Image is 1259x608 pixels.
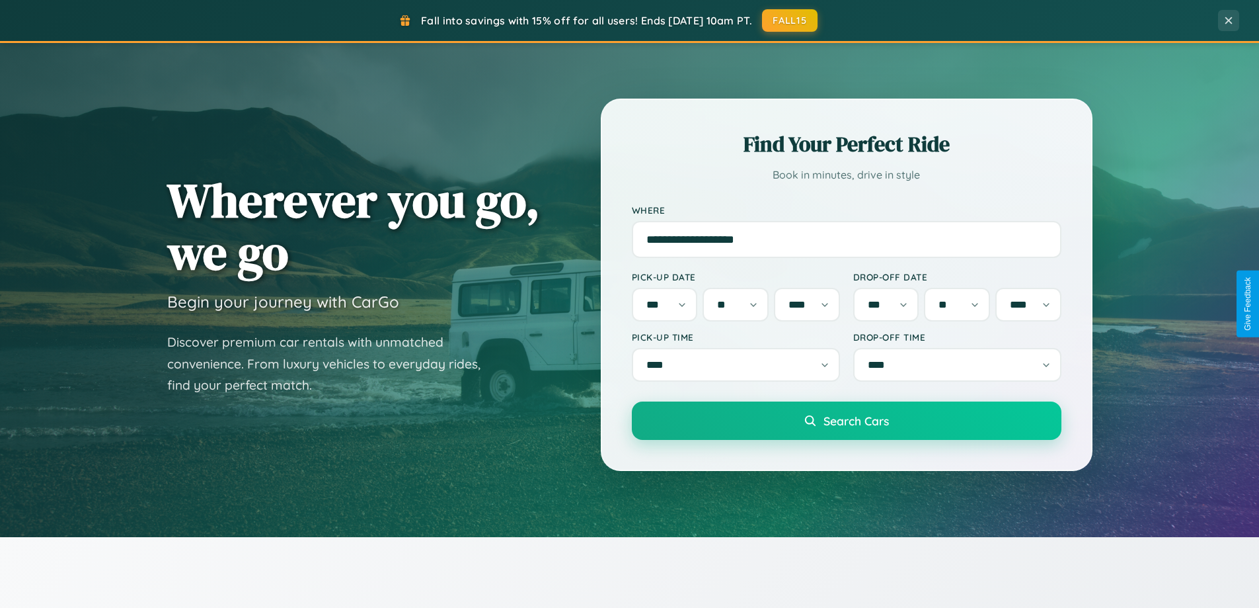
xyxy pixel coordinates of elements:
label: Pick-up Date [632,271,840,282]
button: FALL15 [762,9,818,32]
label: Pick-up Time [632,331,840,343]
div: Give Feedback [1243,277,1252,331]
button: Search Cars [632,402,1061,440]
label: Where [632,204,1061,216]
label: Drop-off Date [853,271,1061,282]
h1: Wherever you go, we go [167,174,540,279]
h2: Find Your Perfect Ride [632,130,1061,159]
h3: Begin your journey with CarGo [167,292,399,312]
p: Book in minutes, drive in style [632,165,1061,185]
span: Search Cars [823,413,889,428]
p: Discover premium car rentals with unmatched convenience. From luxury vehicles to everyday rides, ... [167,331,498,396]
label: Drop-off Time [853,331,1061,343]
span: Fall into savings with 15% off for all users! Ends [DATE] 10am PT. [421,14,752,27]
